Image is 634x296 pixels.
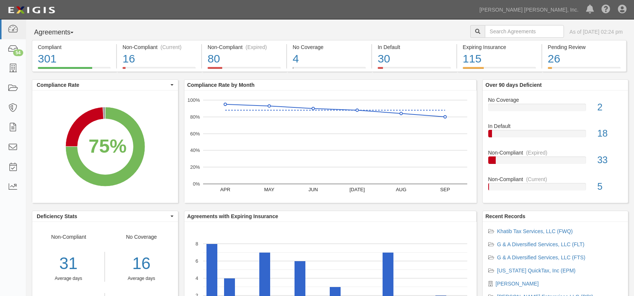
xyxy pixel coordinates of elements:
button: Deficiency Stats [32,211,178,222]
a: Expiring Insurance115 [457,67,541,73]
b: Agreements with Expiring Insurance [187,213,278,219]
div: 5 [592,180,628,193]
a: In Default18 [488,122,623,149]
div: 54 [13,49,23,56]
svg: A chart. [184,91,477,203]
div: 16 [111,252,172,275]
div: No Coverage [483,96,628,104]
text: [DATE] [349,187,365,192]
a: [PERSON_NAME] [496,281,539,287]
b: Over 90 days Deficient [486,82,542,88]
a: Non-Compliant(Current)5 [488,176,623,196]
text: 20% [190,164,200,170]
div: 301 [38,51,111,67]
div: 26 [548,51,621,67]
div: Average days [111,275,172,282]
span: Compliance Rate [37,81,169,89]
div: 30 [378,51,451,67]
a: No Coverage2 [488,96,623,123]
text: JUN [308,187,318,192]
text: 0% [193,181,200,187]
a: [US_STATE] QuickTax, Inc (EPM) [497,268,576,274]
a: Non-Compliant(Current)16 [117,67,201,73]
div: Non-Compliant (Current) [123,43,196,51]
text: 40% [190,147,200,153]
a: [PERSON_NAME] [PERSON_NAME], Inc. [475,2,582,17]
span: Deficiency Stats [37,213,169,220]
div: 80 [208,51,281,67]
button: Compliance Rate [32,80,178,90]
a: Compliant301 [32,67,116,73]
text: 8 [195,241,198,247]
a: Pending Review26 [542,67,627,73]
div: Non-Compliant [483,176,628,183]
a: Non-Compliant(Expired)80 [202,67,286,73]
div: 4 [293,51,366,67]
a: Non-Compliant(Expired)33 [488,149,623,176]
div: Pending Review [548,43,621,51]
a: G & A Diversified Services, LLC (FLT) [497,241,585,247]
div: 16 [123,51,196,67]
text: MAY [264,187,274,192]
a: No Coverage4 [287,67,371,73]
text: 4 [195,275,198,281]
input: Search Agreements [485,25,564,38]
div: Compliant [38,43,111,51]
text: 60% [190,131,200,136]
button: Agreements [32,25,88,40]
text: 80% [190,114,200,120]
div: (Expired) [526,149,547,156]
text: APR [220,187,230,192]
div: No Coverage [293,43,366,51]
a: Khatib Tax Services, LLC (FWQ) [497,228,573,234]
text: 100% [187,97,200,103]
div: Non-Compliant [483,149,628,156]
div: 33 [592,153,628,167]
b: Compliance Rate by Month [187,82,255,88]
div: 75% [88,132,127,160]
div: Non-Compliant (Expired) [208,43,281,51]
img: logo-5460c22ac91f19d4615b14bd174203de0afe785f0fc80cf4dbbc73dc1793850b.png [6,3,57,17]
text: AUG [396,187,406,192]
div: (Current) [160,43,181,51]
div: (Expired) [245,43,267,51]
div: In Default [483,122,628,130]
a: G & A Diversified Services, LLC (FTS) [497,254,586,260]
a: In Default30 [372,67,456,73]
div: 2 [592,101,628,114]
div: (Current) [526,176,547,183]
div: 31 [32,252,105,275]
svg: A chart. [32,91,178,203]
div: Average days [32,275,105,282]
div: In Default [378,43,451,51]
text: 6 [195,258,198,264]
div: Expiring Insurance [463,43,536,51]
i: Help Center - Complianz [601,5,610,14]
div: As of [DATE] 02:24 pm [570,28,623,36]
text: SEP [440,187,450,192]
div: 18 [592,127,628,140]
div: 115 [463,51,536,67]
b: Recent Records [486,213,526,219]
